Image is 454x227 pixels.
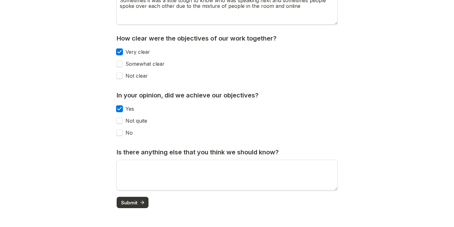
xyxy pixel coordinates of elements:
[122,49,150,55] label: Very clear
[117,160,337,190] textarea: Is there anything else that you think we should know?
[121,200,137,205] span: Submit
[122,106,134,112] label: Yes
[117,148,280,156] h3: Is there anything else that you think we should know?
[122,130,133,136] label: No
[117,197,148,208] button: Submit
[122,118,147,124] label: Not quite
[117,35,278,42] h3: How clear were the objectives of our work together?
[117,91,260,99] h3: In your opinion, did we achieve our objectives?
[122,61,165,67] label: Somewhat clear
[122,73,148,79] label: Not clear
